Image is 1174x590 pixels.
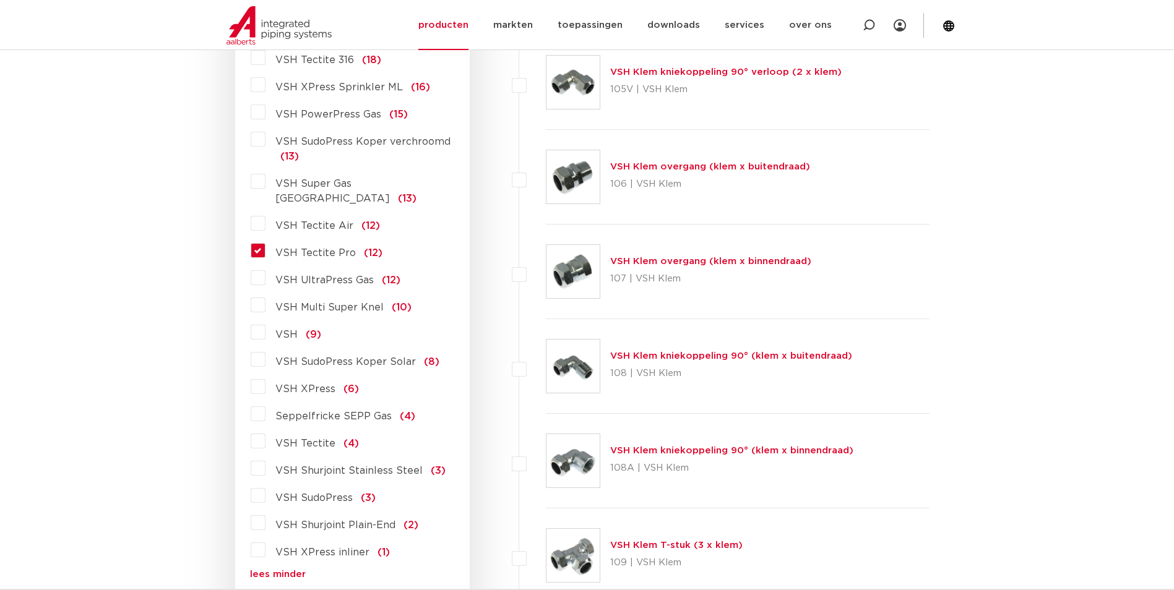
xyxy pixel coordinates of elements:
[546,529,600,582] img: Thumbnail for VSH Klem T-stuk (3 x klem)
[400,411,415,421] span: (4)
[275,179,390,203] span: VSH Super Gas [GEOGRAPHIC_DATA]
[382,275,400,285] span: (12)
[343,438,359,448] span: (4)
[411,82,430,92] span: (16)
[610,553,743,573] p: 109 | VSH Klem
[280,152,299,161] span: (13)
[275,275,374,285] span: VSH UltraPress Gas
[275,357,416,367] span: VSH SudoPress Koper Solar
[610,446,853,455] a: VSH Klem kniekoppeling 90° (klem x binnendraad)
[275,438,335,448] span: VSH Tectite
[610,162,810,171] a: VSH Klem overgang (klem x buitendraad)
[378,547,390,557] span: (1)
[610,269,811,289] p: 107 | VSH Klem
[275,137,451,147] span: VSH SudoPress Koper verchroomd
[546,340,600,393] img: Thumbnail for VSH Klem kniekoppeling 90° (klem x buitendraad)
[275,466,423,476] span: VSH Shurjoint Stainless Steel
[610,541,743,550] a: VSH Klem T-stuk (3 x klem)
[610,351,852,361] a: VSH Klem kniekoppeling 90° (klem x buitendraad)
[546,150,600,203] img: Thumbnail for VSH Klem overgang (klem x buitendraad)
[275,520,395,530] span: VSH Shurjoint Plain-End
[343,384,359,394] span: (6)
[610,364,852,383] p: 108 | VSH Klem
[431,466,446,476] span: (3)
[546,56,600,109] img: Thumbnail for VSH Klem kniekoppeling 90° verloop (2 x klem)
[362,55,381,65] span: (18)
[275,109,381,119] span: VSH PowerPress Gas
[275,493,353,503] span: VSH SudoPress
[610,458,853,478] p: 108A | VSH Klem
[306,330,321,340] span: (9)
[424,357,439,367] span: (8)
[275,55,354,65] span: VSH Tectite 316
[398,194,417,203] span: (13)
[364,248,382,258] span: (12)
[546,245,600,298] img: Thumbnail for VSH Klem overgang (klem x binnendraad)
[610,67,842,77] a: VSH Klem kniekoppeling 90° verloop (2 x klem)
[546,434,600,487] img: Thumbnail for VSH Klem kniekoppeling 90° (klem x binnendraad)
[610,174,810,194] p: 106 | VSH Klem
[404,520,418,530] span: (2)
[610,257,811,266] a: VSH Klem overgang (klem x binnendraad)
[361,493,376,503] span: (3)
[275,302,384,312] span: VSH Multi Super Knel
[610,80,842,100] p: 105V | VSH Klem
[275,82,403,92] span: VSH XPress Sprinkler ML
[275,384,335,394] span: VSH XPress
[275,411,392,421] span: Seppelfricke SEPP Gas
[361,221,380,231] span: (12)
[275,248,356,258] span: VSH Tectite Pro
[389,109,408,119] span: (15)
[250,570,455,579] a: lees minder
[392,302,412,312] span: (10)
[275,221,353,231] span: VSH Tectite Air
[275,330,298,340] span: VSH
[275,547,369,557] span: VSH XPress inliner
